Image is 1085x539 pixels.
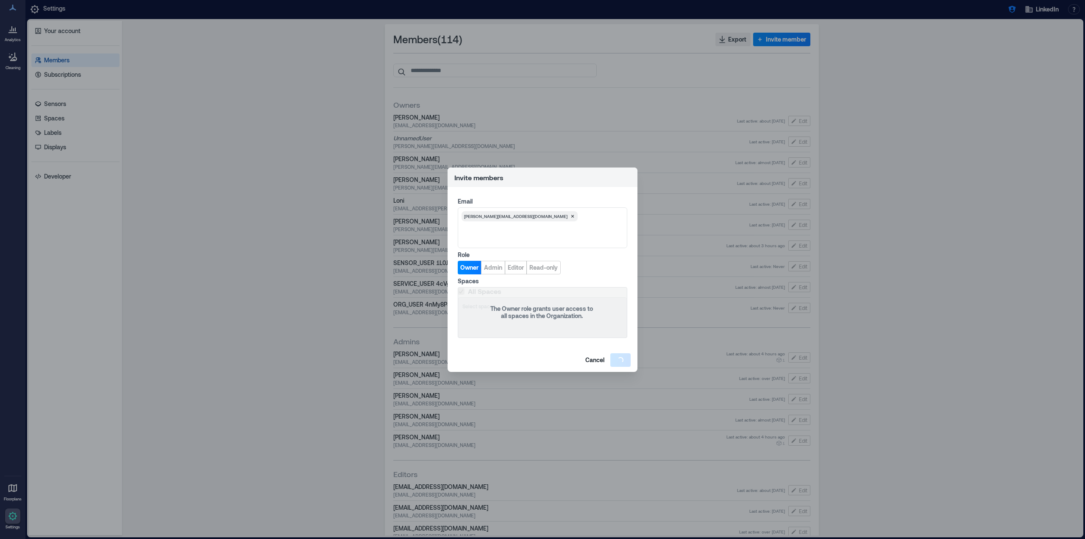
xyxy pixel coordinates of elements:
span: Read-only [529,263,558,272]
label: Email [458,197,626,206]
span: Owner [460,263,479,272]
span: Cancel [585,356,604,364]
button: Editor [505,261,527,274]
span: Editor [508,263,524,272]
span: Admin [484,263,502,272]
header: Invite members [448,168,637,187]
span: [PERSON_NAME][EMAIL_ADDRESS][DOMAIN_NAME] [464,213,568,220]
button: Read-only [526,261,561,274]
label: Role [458,251,626,259]
button: Admin [481,261,505,274]
button: Cancel [583,353,607,367]
button: Owner [458,261,481,274]
div: The Owner role grants user access to all spaces in the Organization. [488,305,596,320]
label: Spaces [458,277,626,285]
